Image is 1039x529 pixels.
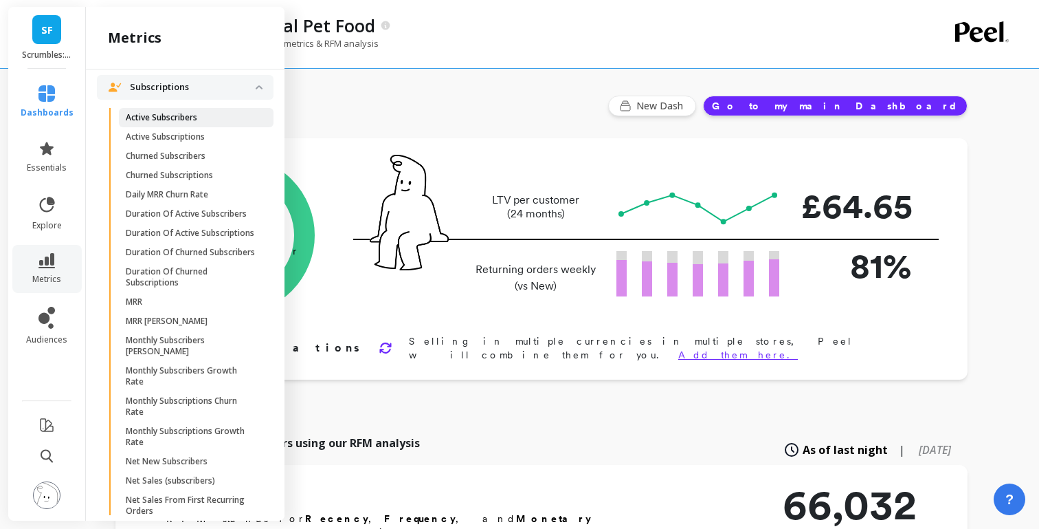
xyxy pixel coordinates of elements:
p: £64.65 [801,180,911,232]
p: LTV per customer (24 months) [471,193,600,221]
p: Duration Of Active Subscriptions [126,228,254,239]
span: New Dash [636,99,687,113]
img: navigation item icon [108,83,122,92]
h2: metrics [108,28,161,47]
p: MRR [126,296,142,307]
span: ? [1005,490,1014,509]
p: Monthly Subscribers [PERSON_NAME] [126,335,257,357]
p: Selling in multiple currencies in multiple stores, Peel will combine them for you. [409,334,924,362]
p: 81% [801,240,911,292]
p: Churned Subscribers [126,151,205,162]
p: Daily MRR Churn Rate [126,189,208,200]
a: Add them here. [678,349,798,360]
p: Churned Subscriptions [126,170,213,181]
p: Returning orders weekly (vs New) [471,261,600,294]
p: Monthly Subscriptions Churn Rate [126,396,257,418]
button: ? [994,484,1025,515]
span: As of last night [803,442,888,458]
h2: RFM Segments [166,484,634,506]
img: profile picture [33,482,60,509]
button: New Dash [608,96,696,116]
p: Active Subscriptions [126,131,205,142]
p: 66,032 [783,484,917,526]
p: Duration Of Churned Subscribers [126,247,255,258]
p: Monthly Subscriptions Growth Rate [126,426,257,448]
span: explore [32,220,62,231]
p: Subscriptions [130,80,256,94]
span: [DATE] [919,442,951,457]
span: metrics [32,274,61,285]
p: MRR [PERSON_NAME] [126,316,208,327]
p: Net New Subscribers [126,456,208,467]
p: Net Sales (subscribers) [126,475,215,486]
span: audiences [26,334,67,345]
p: Active Subscribers [126,112,197,123]
p: Net Sales From First Recurring Orders [126,495,257,517]
span: dashboards [21,107,74,118]
p: Scrumbles: Natural Pet Food [22,50,72,61]
b: Frequency [384,513,456,524]
p: Duration Of Active Subscribers [126,208,247,219]
img: pal seatted on line [370,155,449,270]
span: | [899,442,905,458]
p: Duration Of Churned Subscriptions [126,266,257,288]
p: Monthly Subscribers Growth Rate [126,365,257,387]
img: down caret icon [256,85,262,89]
span: SF [41,22,53,38]
b: Recency [305,513,368,524]
span: essentials [27,162,67,173]
button: Go to my main Dashboard [703,96,968,116]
